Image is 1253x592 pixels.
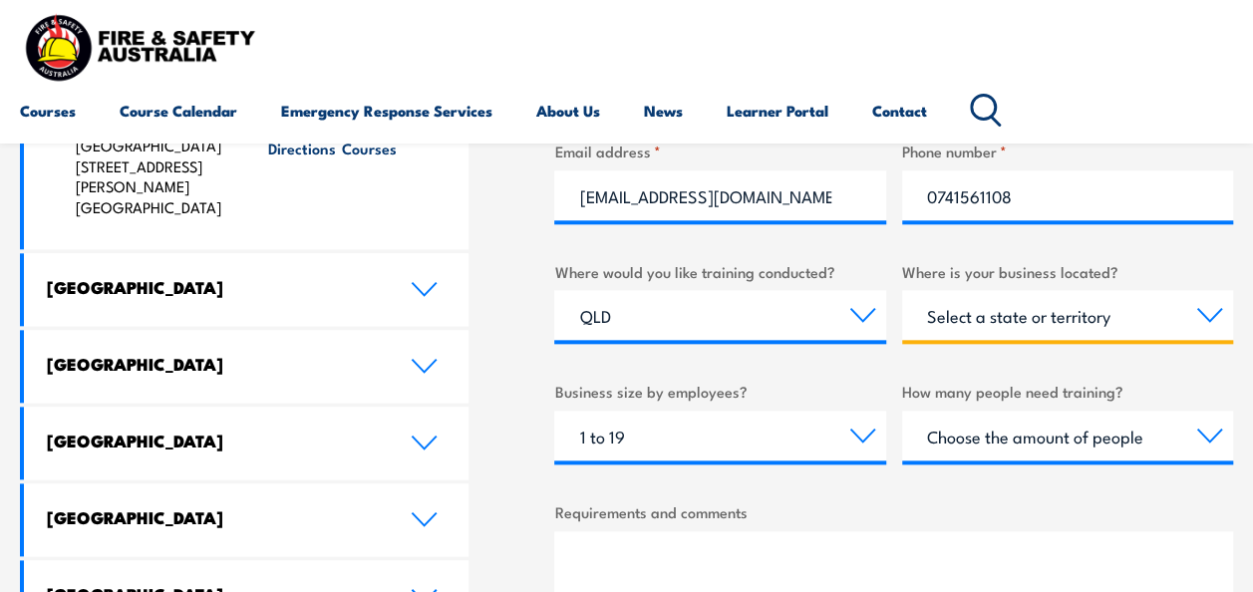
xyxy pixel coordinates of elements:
label: Requirements and comments [554,500,1233,523]
h6: Directions [268,138,336,158]
a: Directions [269,82,336,218]
label: Where would you like training conducted? [554,260,885,283]
a: [GEOGRAPHIC_DATA] [24,253,469,326]
label: Business size by employees? [554,380,885,403]
label: Where is your business located? [902,260,1233,283]
label: How many people need training? [902,380,1233,403]
h4: [GEOGRAPHIC_DATA] [47,430,380,451]
a: About Us [536,87,600,135]
a: Course Calendar [120,87,237,135]
a: Courses [336,82,403,218]
label: Email address [554,140,885,162]
p: Fire and Safety [GEOGRAPHIC_DATA] [STREET_ADDRESS][PERSON_NAME] [GEOGRAPHIC_DATA] [76,115,231,218]
a: Learner Portal [727,87,828,135]
h6: Courses [342,138,397,158]
a: News [644,87,683,135]
a: Courses [20,87,76,135]
label: Phone number [902,140,1233,162]
a: Contact [872,87,927,135]
a: Emergency Response Services [281,87,492,135]
h4: [GEOGRAPHIC_DATA] [47,506,380,528]
a: [GEOGRAPHIC_DATA] [24,407,469,479]
h4: [GEOGRAPHIC_DATA] [47,353,380,375]
a: [GEOGRAPHIC_DATA] [24,483,469,556]
a: [GEOGRAPHIC_DATA] [24,330,469,403]
h4: [GEOGRAPHIC_DATA] [47,276,380,298]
